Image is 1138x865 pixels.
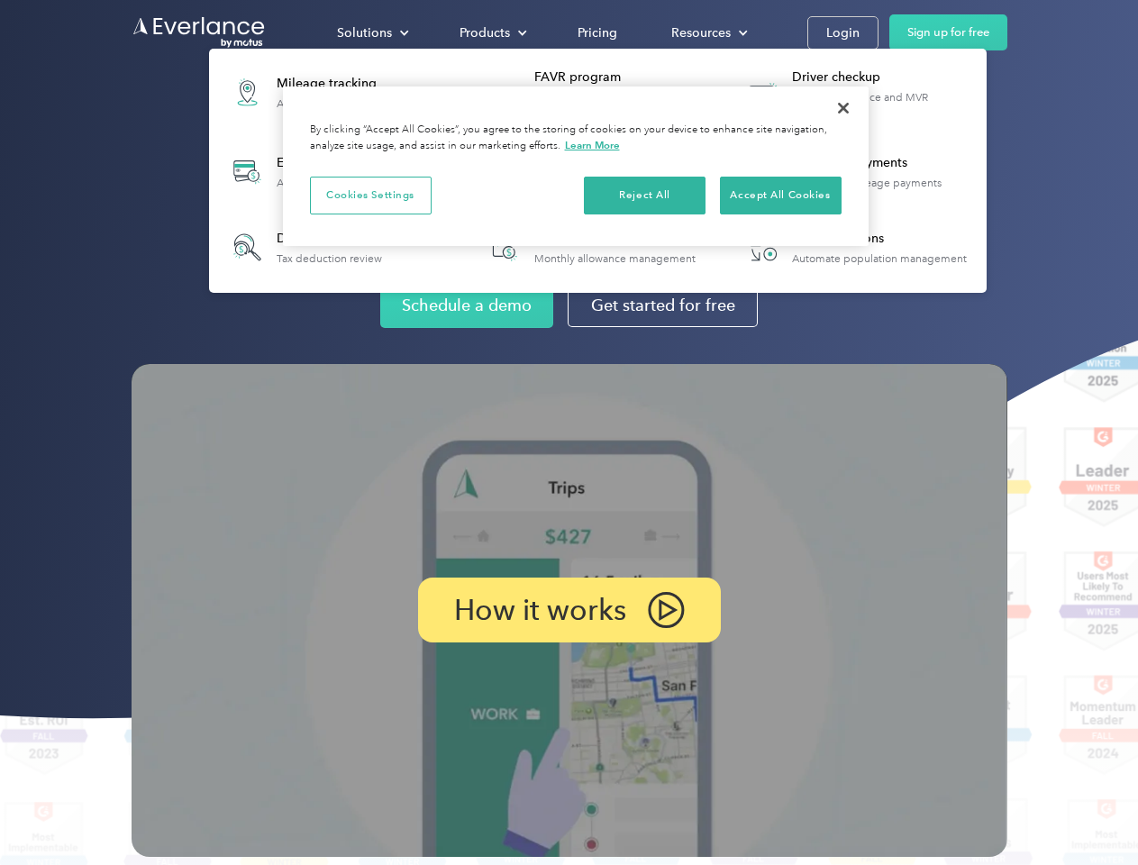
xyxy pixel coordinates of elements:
div: Driver checkup [792,68,977,86]
div: Cookie banner [283,86,869,246]
a: Pricing [560,17,635,49]
div: Deduction finder [277,230,382,248]
a: Schedule a demo [380,283,553,328]
a: FAVR programFixed & Variable Rate reimbursement design & management [476,59,720,125]
a: Expense trackingAutomatic transaction logs [218,139,415,205]
input: Submit [132,107,223,145]
nav: Products [209,49,987,293]
button: Close [824,88,863,128]
a: HR IntegrationsAutomate population management [733,218,976,277]
div: Pricing [578,22,617,44]
div: Tax deduction review [277,252,382,265]
div: Products [442,17,542,49]
a: More information about your privacy, opens in a new tab [565,139,620,151]
a: Sign up for free [889,14,1007,50]
div: License, insurance and MVR verification [792,91,977,116]
button: Cookies Settings [310,177,432,214]
div: Resources [671,22,731,44]
div: Login [826,22,860,44]
div: HR Integrations [792,230,967,248]
div: Resources [653,17,762,49]
a: Mileage trackingAutomatic mileage logs [218,59,403,125]
a: Go to homepage [132,15,267,50]
div: Privacy [283,86,869,246]
a: Login [807,16,879,50]
div: Expense tracking [277,154,406,172]
div: By clicking “Accept All Cookies”, you agree to the storing of cookies on your device to enhance s... [310,123,842,154]
a: Driver checkupLicense, insurance and MVR verification [733,59,978,125]
a: Accountable planMonthly allowance management [476,218,705,277]
div: Mileage tracking [277,75,394,93]
a: Get started for free [568,284,758,327]
div: Monthly allowance management [534,252,696,265]
div: Automatic mileage logs [277,97,394,110]
div: Automate population management [792,252,967,265]
div: Automatic transaction logs [277,177,406,189]
p: How it works [454,599,626,621]
div: Solutions [319,17,423,49]
div: Solutions [337,22,392,44]
button: Accept All Cookies [720,177,842,214]
div: FAVR program [534,68,719,86]
div: Products [460,22,510,44]
button: Reject All [584,177,706,214]
a: Deduction finderTax deduction review [218,218,391,277]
